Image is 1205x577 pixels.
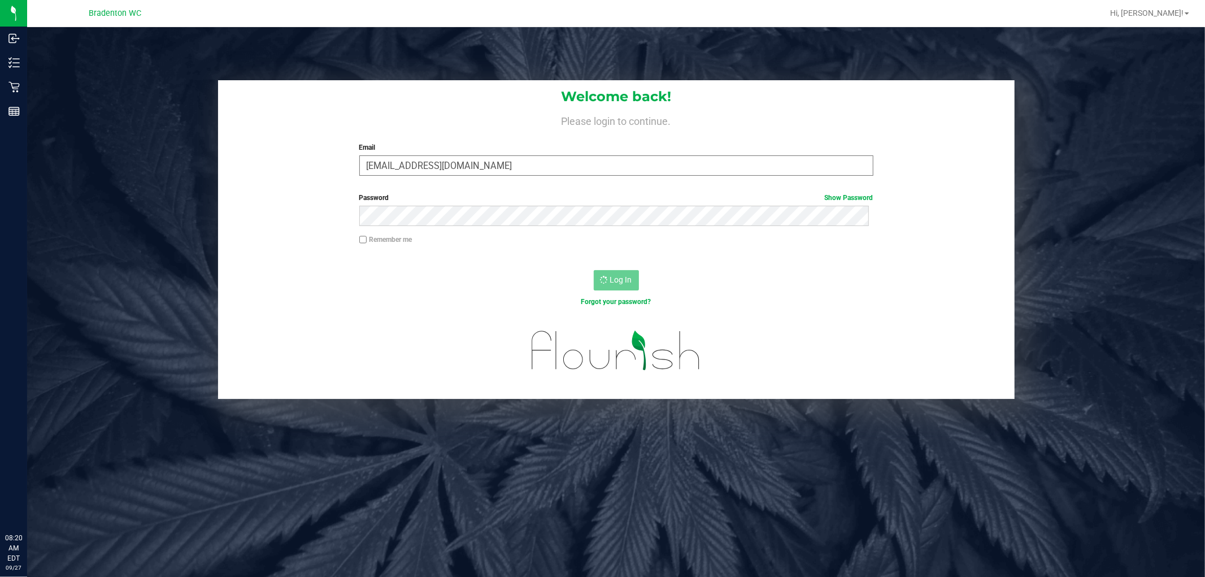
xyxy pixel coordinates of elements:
[594,270,639,290] button: Log In
[5,563,22,572] p: 09/27
[516,319,716,383] img: flourish_logo.svg
[8,33,20,44] inline-svg: Inbound
[89,8,142,18] span: Bradenton WC
[218,89,1015,104] h1: Welcome back!
[825,194,873,202] a: Show Password
[5,533,22,563] p: 08:20 AM EDT
[359,142,873,153] label: Email
[359,194,389,202] span: Password
[218,113,1015,127] h4: Please login to continue.
[8,106,20,117] inline-svg: Reports
[1110,8,1184,18] span: Hi, [PERSON_NAME]!
[359,236,367,244] input: Remember me
[359,235,412,245] label: Remember me
[8,81,20,93] inline-svg: Retail
[8,57,20,68] inline-svg: Inventory
[581,298,651,306] a: Forgot your password?
[610,275,632,284] span: Log In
